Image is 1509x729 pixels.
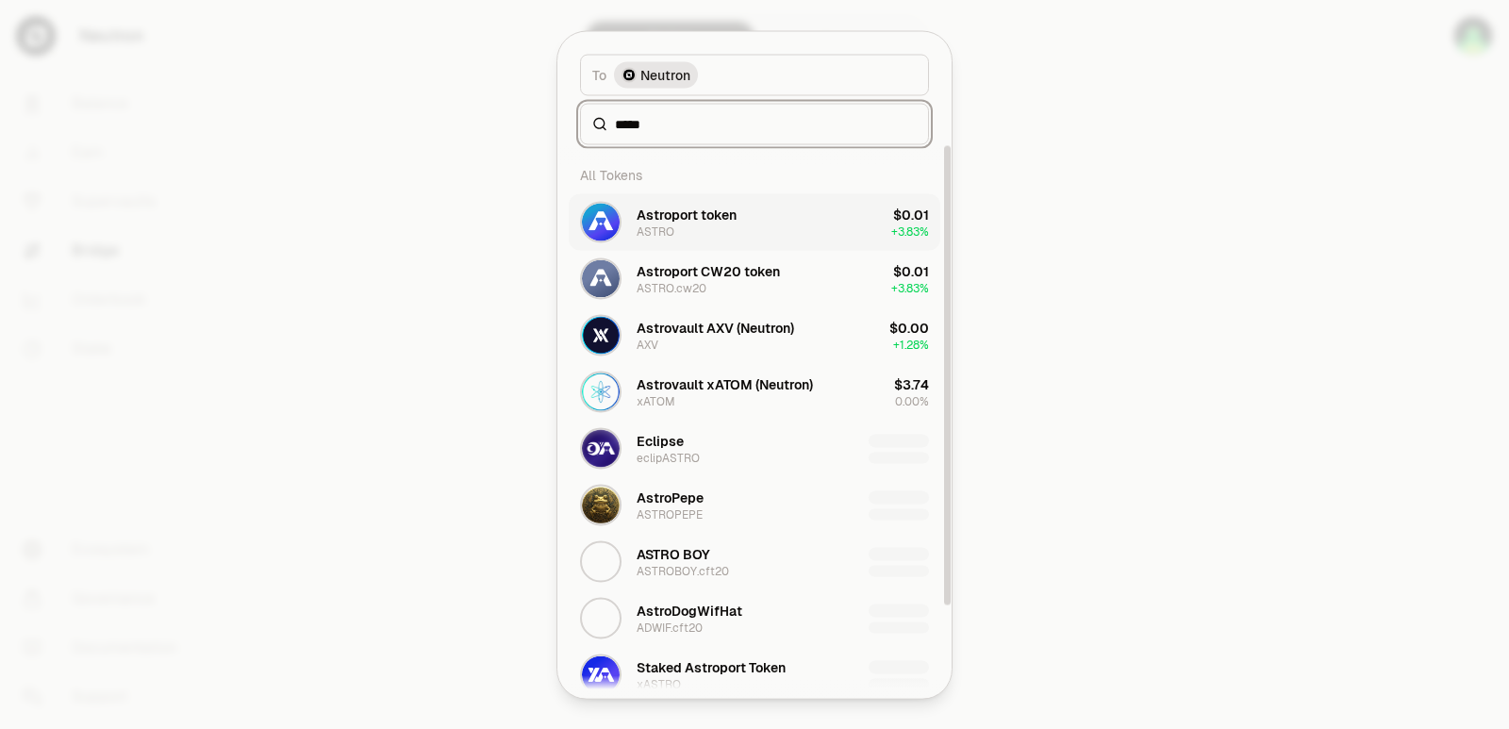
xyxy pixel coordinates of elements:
[569,646,940,703] button: xASTRO LogoStaked Astroport TokenxASTRO
[580,54,929,95] button: ToNeutron LogoNeutron
[637,224,674,239] div: ASTRO
[891,224,929,239] span: + 3.83%
[637,431,684,450] div: Eclipse
[569,250,940,307] button: ASTRO.cw20 LogoAstroport CW20 tokenASTRO.cw20$0.01+3.83%
[637,337,658,352] div: AXV
[569,420,940,476] button: eclipASTRO LogoEclipseeclipASTRO
[582,655,620,693] img: xASTRO Logo
[582,316,620,354] img: AXV Logo
[569,156,940,193] div: All Tokens
[582,373,620,410] img: xATOM Logo
[895,393,929,408] span: 0.00%
[637,601,742,620] div: AstroDogWifHat
[637,450,700,465] div: eclipASTRO
[569,589,940,646] button: ADWIF.cft20 LogoAstroDogWifHatADWIF.cft20
[569,533,940,589] button: ASTROBOY.cft20 LogoASTRO BOYASTROBOY.cft20
[569,476,940,533] button: ASTROPEPE LogoAstroPepeASTROPEPE
[582,486,620,523] img: ASTROPEPE Logo
[637,488,704,506] div: AstroPepe
[893,261,929,280] div: $0.01
[637,676,681,691] div: xASTRO
[637,205,737,224] div: Astroport token
[569,307,940,363] button: AXV LogoAstrovault AXV (Neutron)AXV$0.00+1.28%
[582,429,620,467] img: eclipASTRO Logo
[894,374,929,393] div: $3.74
[640,65,690,84] span: Neutron
[637,506,703,522] div: ASTROPEPE
[637,544,710,563] div: ASTRO BOY
[889,318,929,337] div: $0.00
[637,318,794,337] div: Astrovault AXV (Neutron)
[582,259,620,297] img: ASTRO.cw20 Logo
[893,205,929,224] div: $0.01
[637,280,706,295] div: ASTRO.cw20
[637,563,729,578] div: ASTROBOY.cft20
[891,280,929,295] span: + 3.83%
[893,337,929,352] span: + 1.28%
[622,67,637,82] img: Neutron Logo
[637,393,675,408] div: xATOM
[637,374,813,393] div: Astrovault xATOM (Neutron)
[637,657,786,676] div: Staked Astroport Token
[637,261,780,280] div: Astroport CW20 token
[582,203,620,240] img: ASTRO Logo
[569,363,940,420] button: xATOM LogoAstrovault xATOM (Neutron)xATOM$3.740.00%
[637,620,703,635] div: ADWIF.cft20
[569,193,940,250] button: ASTRO LogoAstroport tokenASTRO$0.01+3.83%
[592,65,606,84] span: To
